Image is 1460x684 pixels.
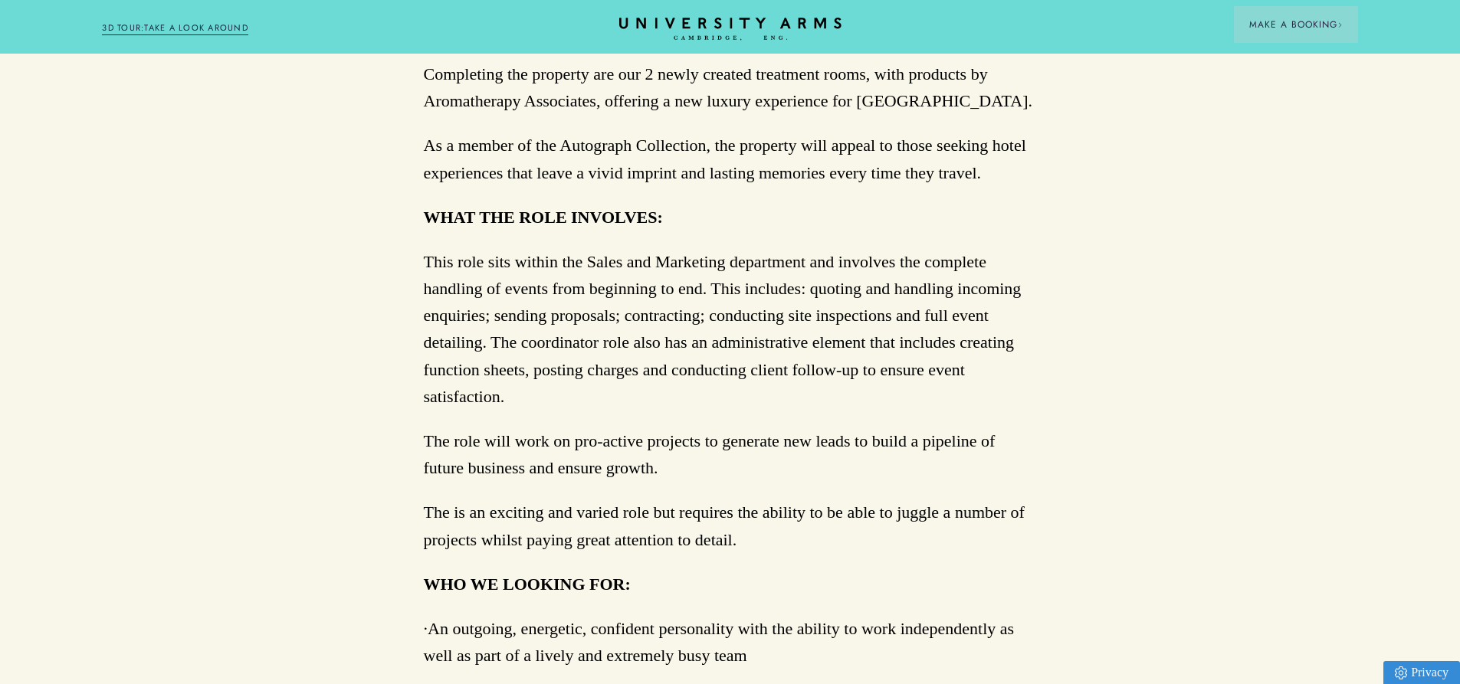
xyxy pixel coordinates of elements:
p: As a member of the Autograph Collection, the property will appeal to those seeking hotel experien... [424,132,1037,185]
img: Arrow icon [1337,22,1343,28]
a: Home [619,18,842,41]
p: The is an exciting and varied role but requires the ability to be able to juggle a number of proj... [424,499,1037,552]
a: 3D TOUR:TAKE A LOOK AROUND [102,21,248,35]
p: ·An outgoing, energetic, confident personality with the ability to work independently as well as ... [424,615,1037,669]
button: Make a BookingArrow icon [1234,6,1358,43]
p: This role sits within the Sales and Marketing department and involves the complete handling of ev... [424,248,1037,410]
a: Privacy [1383,661,1460,684]
p: Completing the property are our 2 newly created treatment rooms, with products by Aromatherapy As... [424,61,1037,114]
strong: WHAT THE ROLE INVOLVES: [424,208,663,227]
span: Make a Booking [1249,18,1343,31]
p: The role will work on pro-active projects to generate new leads to build a pipeline of future bus... [424,427,1037,481]
img: Privacy [1395,666,1407,679]
strong: WHO WE LOOKING FOR: [424,574,631,594]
